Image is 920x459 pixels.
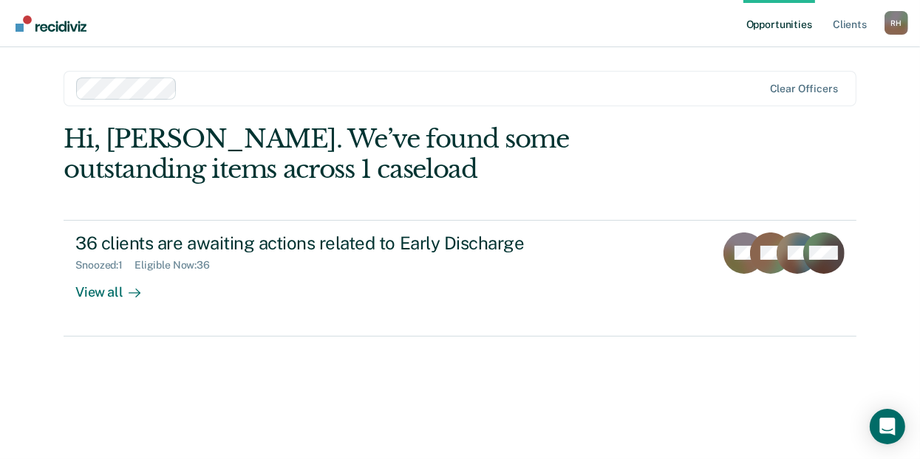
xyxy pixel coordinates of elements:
[64,220,856,337] a: 36 clients are awaiting actions related to Early DischargeSnoozed:1Eligible Now:36View all
[885,11,908,35] button: Profile dropdown button
[870,409,905,444] div: Open Intercom Messenger
[134,259,222,272] div: Eligible Now : 36
[770,83,838,95] div: Clear officers
[75,272,158,300] div: View all
[16,15,86,32] img: Recidiviz
[64,124,698,184] div: Hi, [PERSON_NAME]. We’ve found some outstanding items across 1 caseload
[75,232,594,254] div: 36 clients are awaiting actions related to Early Discharge
[75,259,134,272] div: Snoozed : 1
[885,11,908,35] div: R H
